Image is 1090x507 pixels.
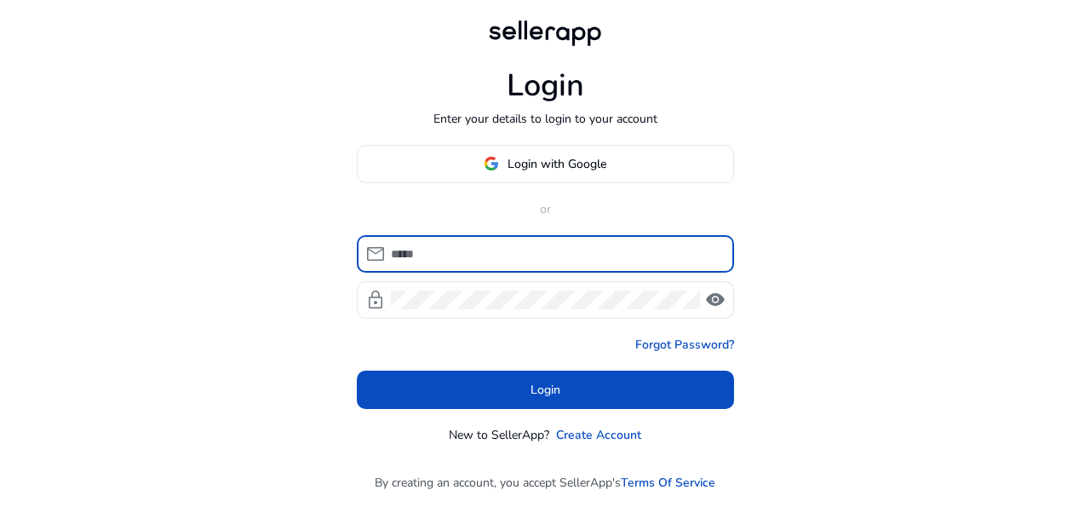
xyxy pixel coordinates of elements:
span: visibility [705,290,726,310]
p: New to SellerApp? [449,426,549,444]
img: google-logo.svg [484,156,499,171]
span: lock [365,290,386,310]
span: mail [365,244,386,264]
button: Login [357,371,734,409]
h1: Login [507,67,584,104]
span: Login [531,381,560,399]
a: Forgot Password? [635,336,734,354]
a: Terms Of Service [621,474,715,492]
a: Create Account [556,426,641,444]
span: Login with Google [508,155,606,173]
p: or [357,200,734,218]
button: Login with Google [357,145,734,183]
p: Enter your details to login to your account [433,110,657,128]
